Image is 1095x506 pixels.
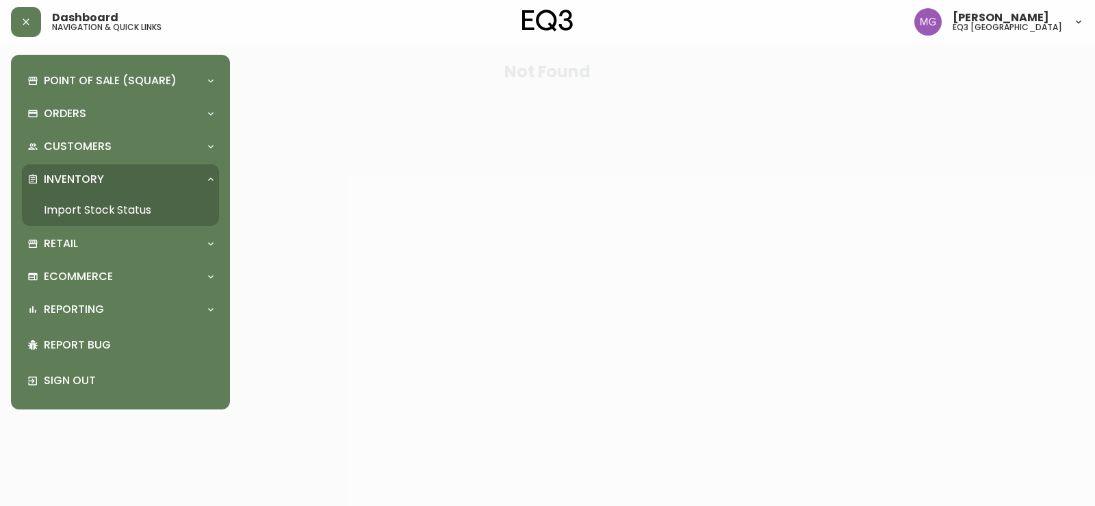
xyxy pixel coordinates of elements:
[953,12,1049,23] span: [PERSON_NAME]
[22,229,219,259] div: Retail
[44,269,113,284] p: Ecommerce
[44,106,86,121] p: Orders
[22,99,219,129] div: Orders
[44,373,214,388] p: Sign Out
[22,194,219,226] a: Import Stock Status
[22,66,219,96] div: Point of Sale (Square)
[52,12,118,23] span: Dashboard
[44,172,104,187] p: Inventory
[522,10,573,31] img: logo
[914,8,942,36] img: de8837be2a95cd31bb7c9ae23fe16153
[44,236,78,251] p: Retail
[953,23,1062,31] h5: eq3 [GEOGRAPHIC_DATA]
[22,327,219,363] div: Report Bug
[22,262,219,292] div: Ecommerce
[22,363,219,399] div: Sign Out
[22,294,219,325] div: Reporting
[22,131,219,162] div: Customers
[44,73,177,88] p: Point of Sale (Square)
[22,164,219,194] div: Inventory
[44,338,214,353] p: Report Bug
[52,23,162,31] h5: navigation & quick links
[44,139,112,154] p: Customers
[44,302,104,317] p: Reporting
